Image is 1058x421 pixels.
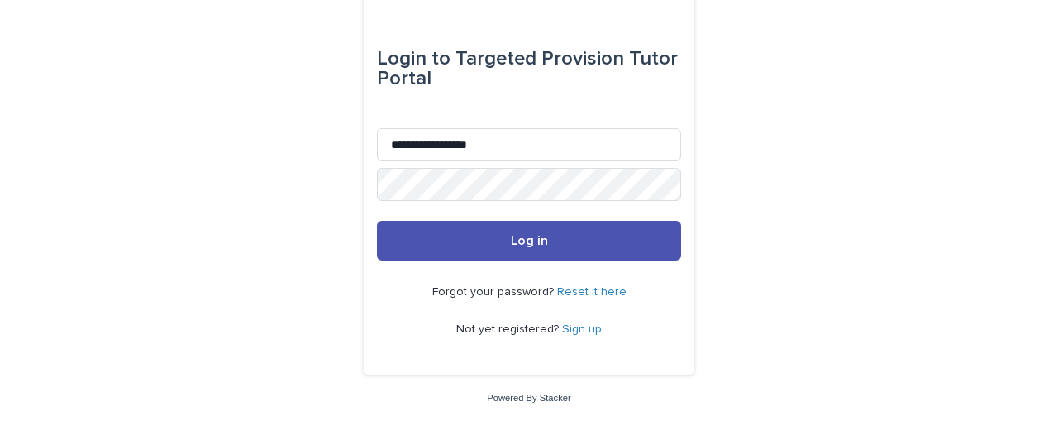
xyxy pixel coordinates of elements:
[377,49,450,69] span: Login to
[377,36,681,102] div: Targeted Provision Tutor Portal
[456,323,562,335] span: Not yet registered?
[432,286,557,298] span: Forgot your password?
[487,393,570,403] a: Powered By Stacker
[562,323,602,335] a: Sign up
[377,221,681,261] button: Log in
[511,234,548,247] span: Log in
[557,286,627,298] a: Reset it here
